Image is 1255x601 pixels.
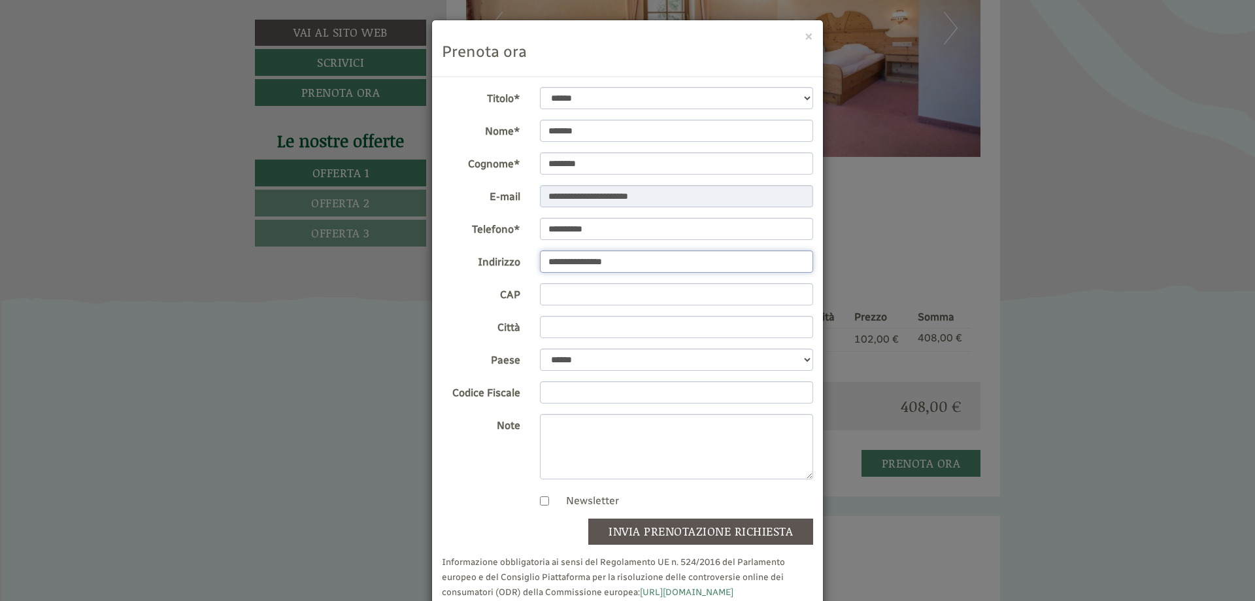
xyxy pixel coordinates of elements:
[432,283,530,303] label: CAP
[432,120,530,139] label: Nome*
[432,414,530,434] label: Note
[432,349,530,368] label: Paese
[442,557,785,597] small: Informazione obbligatoria ai sensi del Regolamento UE n. 524/2016 del Parlamento europeo e del Co...
[442,43,813,60] h3: Prenota ora
[432,316,530,335] label: Città
[432,250,530,270] label: Indirizzo
[432,218,530,237] label: Telefono*
[432,152,530,172] label: Cognome*
[432,185,530,205] label: E-mail
[432,381,530,401] label: Codice Fiscale
[432,87,530,107] label: Titolo*
[805,29,813,43] button: ×
[553,494,619,509] label: Newsletter
[588,519,813,545] button: invia prenotazione richiesta
[640,587,733,597] a: [URL][DOMAIN_NAME]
